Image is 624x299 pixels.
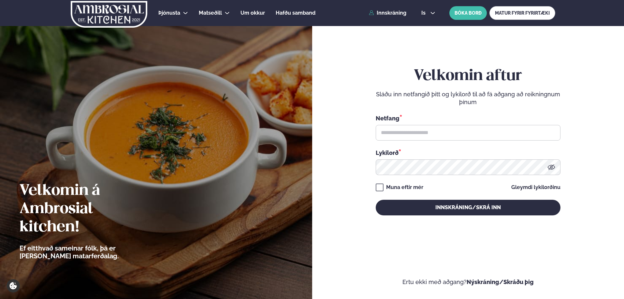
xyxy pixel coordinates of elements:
[240,9,265,17] a: Um okkur
[20,182,155,237] h2: Velkomin á Ambrosial kitchen!
[376,200,560,215] button: Innskráning/Skrá inn
[240,10,265,16] span: Um okkur
[449,6,487,20] button: BÓKA BORÐ
[376,67,560,85] h2: Velkomin aftur
[369,10,406,16] a: Innskráning
[376,114,560,122] div: Netfang
[332,278,605,286] p: Ertu ekki með aðgang?
[276,10,315,16] span: Hafðu samband
[7,279,20,292] a: Cookie settings
[20,244,155,260] p: Ef eitthvað sameinar fólk, þá er [PERSON_NAME] matarferðalag.
[199,10,222,16] span: Matseðill
[376,90,560,106] p: Sláðu inn netfangið þitt og lykilorð til að fá aðgang að reikningnum þínum
[421,10,428,16] span: is
[276,9,315,17] a: Hafðu samband
[70,1,148,28] img: logo
[467,279,534,285] a: Nýskráning/Skráðu þig
[489,6,555,20] a: MATUR FYRIR FYRIRTÆKI
[199,9,222,17] a: Matseðill
[158,10,180,16] span: Þjónusta
[376,148,560,157] div: Lykilorð
[416,10,441,16] button: is
[158,9,180,17] a: Þjónusta
[511,185,560,190] a: Gleymdi lykilorðinu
